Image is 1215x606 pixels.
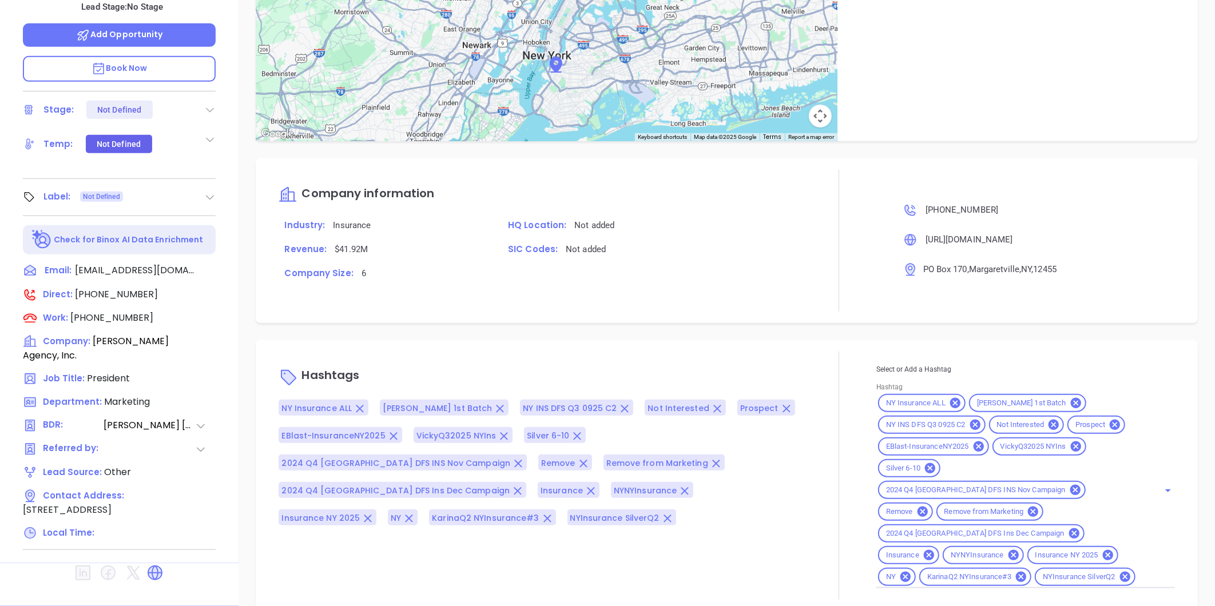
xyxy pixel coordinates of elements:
span: , 12455 [1032,264,1057,274]
span: VickyQ32025 NYIns [994,442,1073,452]
span: NY [879,572,903,582]
span: Email: [45,264,72,278]
div: Remove [878,503,933,521]
span: Prospect [740,402,779,414]
span: KarinaQ2 NYInsurance#3 [920,572,1018,582]
span: NY Insurance ALL [281,402,352,414]
div: Not Defined [97,135,141,153]
div: NY Insurance ALL [878,394,966,412]
span: [PHONE_NUMBER] [70,311,153,324]
span: KarinaQ2 NYInsurance#3 [432,512,539,524]
div: NYNYInsurance [943,546,1024,564]
span: Book Now [92,62,148,74]
div: 2024 Q4 [GEOGRAPHIC_DATA] DFS Ins Dec Campaign [878,524,1085,543]
a: Company information [279,188,434,201]
div: 2024 Q4 [GEOGRAPHIC_DATA] DFS INS Nov Campaign [878,481,1086,499]
div: Temp: [43,135,73,153]
span: NY [391,512,401,524]
span: NYInsurance SilverQ2 [570,512,660,524]
div: Not Interested [989,416,1065,434]
span: NYNYInsurance [614,485,677,496]
span: President [87,372,130,385]
span: HQ Location: [508,219,566,231]
span: [STREET_ADDRESS] [23,503,112,516]
span: [EMAIL_ADDRESS][DOMAIN_NAME] [75,264,195,277]
span: Work : [43,312,68,324]
span: [PHONE_NUMBER] [926,205,998,215]
label: Hashtag [876,384,903,391]
div: Not Defined [97,101,141,119]
span: 6 [362,268,366,278]
a: Open this area in Google Maps (opens a new window) [259,126,296,141]
span: Insurance NY 2025 [281,512,360,524]
span: Local Time: [43,527,94,539]
div: Remove from Marketing [936,503,1044,521]
span: Department: [43,396,102,408]
span: Remove from Marketing [606,457,708,469]
span: Add Opportunity [76,29,163,40]
span: Company Size: [284,267,353,279]
span: Industry: [284,219,325,231]
span: Lead Source: [43,466,102,478]
p: Check for Binox AI Data Enrichment [54,234,203,246]
span: Not Interested [990,420,1051,430]
span: Company information [301,185,434,201]
span: [PERSON_NAME] 1st Batch [383,402,492,414]
span: 2024 Q4 [GEOGRAPHIC_DATA] DFS INS Nov Campaign [281,457,510,469]
span: NYInsurance SilverQ2 [1036,572,1122,582]
div: NY INS DFS Q3 0925 C2 [878,416,986,434]
a: Report a map error [788,134,834,140]
span: Company: [43,335,90,347]
span: Other [104,465,131,479]
span: Remove [879,507,920,517]
div: Label: [43,188,71,205]
span: Not added [566,244,606,254]
div: Stage: [43,101,74,118]
span: 2024 Q4 [GEOGRAPHIC_DATA] DFS Ins Dec Campaign [879,529,1071,539]
button: Open [1160,483,1176,499]
button: Keyboard shortcuts [638,133,687,141]
div: NY [878,568,916,586]
span: Silver 6-10 [527,430,569,441]
div: Insurance NY 2025 [1027,546,1118,564]
span: 2024 Q4 [GEOGRAPHIC_DATA] DFS INS Nov Campaign [879,485,1073,495]
span: Direct : [43,288,73,300]
span: NYNYInsurance [944,551,1011,560]
span: [PERSON_NAME] [PERSON_NAME] [104,418,195,433]
img: Ai-Enrich-DaqCidB-.svg [32,230,52,250]
div: VickyQ32025 NYIns [992,437,1086,456]
span: Map data ©2025 Google [694,134,756,140]
span: [PERSON_NAME] 1st Batch [970,398,1073,408]
div: KarinaQ2 NYInsurance#3 [919,568,1031,586]
span: Prospect [1069,420,1112,430]
span: Contact Address: [43,489,124,501]
span: Insurance [333,220,371,230]
span: EBlast-InsuranceNY2025 [879,442,976,452]
div: Prospect [1067,416,1125,434]
span: NY INS DFS Q3 0925 C2 [523,402,617,414]
span: Not Interested [648,402,709,414]
span: Remove from Marketing [938,507,1031,517]
span: , NY [1019,264,1031,274]
span: Insurance NY 2025 [1029,551,1105,560]
span: Silver 6-10 [879,464,927,473]
span: NY INS DFS Q3 0925 C2 [879,420,972,430]
span: [PHONE_NUMBER] [75,288,158,301]
span: VickyQ32025 NYIns [416,430,497,441]
span: EBlast-InsuranceNY2025 [281,430,385,441]
span: Insurance [541,485,583,496]
p: Select or Add a Hashtag [876,363,1175,376]
span: Hashtags [301,368,359,384]
span: NY Insurance ALL [879,398,952,408]
span: Insurance [879,551,926,560]
span: Referred by: [43,442,102,456]
span: [PERSON_NAME] Agency, Inc. [23,334,169,362]
div: Silver 6-10 [878,459,940,477]
span: , Margaretville [967,264,1019,274]
span: Not Defined [83,190,120,203]
span: Not added [574,220,614,230]
span: 2024 Q4 [GEOGRAPHIC_DATA] DFS Ins Dec Campaign [281,485,510,496]
div: EBlast-InsuranceNY2025 [878,437,989,456]
span: [URL][DOMAIN_NAME] [926,234,1013,245]
button: Map camera controls [809,105,832,127]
